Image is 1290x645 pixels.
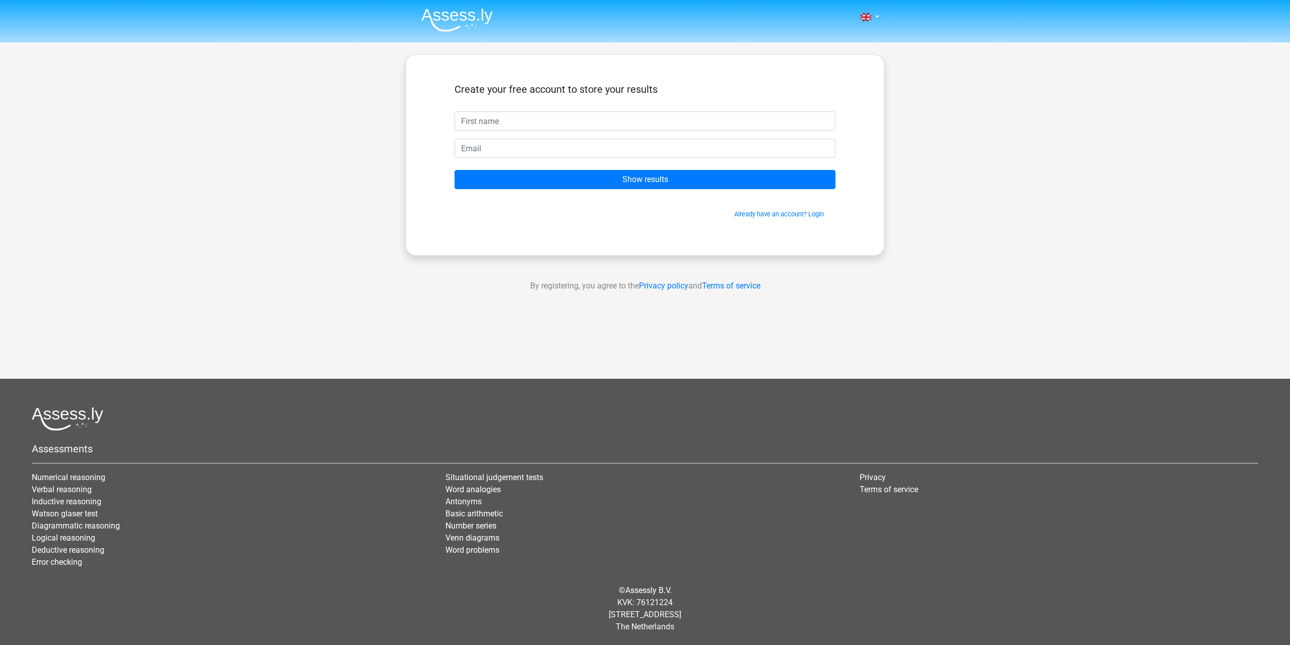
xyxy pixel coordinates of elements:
a: Error checking [32,557,82,567]
a: Antonyms [445,497,482,506]
a: Situational judgement tests [445,473,543,482]
a: Basic arithmetic [445,509,503,518]
input: Email [455,139,835,158]
h5: Assessments [32,443,1258,455]
a: Privacy [860,473,886,482]
a: Deductive reasoning [32,545,104,555]
a: Logical reasoning [32,533,95,543]
a: Word analogies [445,485,501,494]
a: Terms of service [702,281,760,290]
input: First name [455,111,835,131]
a: Privacy policy [639,281,688,290]
a: Number series [445,521,496,531]
a: Assessly B.V. [625,585,672,595]
a: Terms of service [860,485,918,494]
a: Inductive reasoning [32,497,101,506]
a: Already have an account? Login [734,210,824,218]
a: Venn diagrams [445,533,499,543]
div: © KVK: 76121224 [STREET_ADDRESS] The Netherlands [24,576,1266,641]
img: Assessly [421,8,493,32]
h5: Create your free account to store your results [455,83,835,95]
a: Watson glaser test [32,509,98,518]
img: Assessly logo [32,407,103,431]
input: Show results [455,170,835,189]
a: Numerical reasoning [32,473,105,482]
a: Verbal reasoning [32,485,92,494]
a: Word problems [445,545,499,555]
a: Diagrammatic reasoning [32,521,120,531]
